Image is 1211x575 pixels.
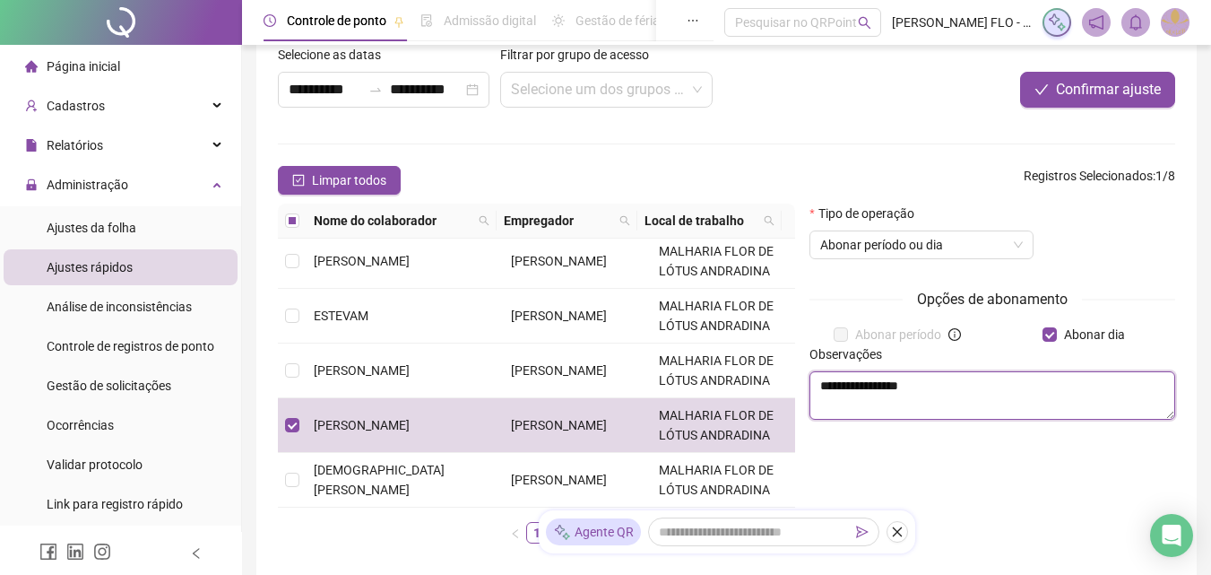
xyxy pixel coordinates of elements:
span: lock [25,179,38,191]
span: ESTEVAM [314,309,368,323]
label: Tipo de operação [809,204,925,223]
span: MALHARIA FLOR DE LÓTUS ANDRADINA [659,353,774,388]
span: [PERSON_NAME] [511,363,607,378]
span: to [368,83,383,97]
span: MALHARIA FLOR DE LÓTUS ANDRADINA [659,408,774,442]
span: Controle de ponto [287,13,386,28]
li: 1 [526,522,548,544]
label: Filtrar por grupo de acesso [500,45,661,65]
span: Admissão digital [444,13,536,28]
span: Análise de inconsistências [47,300,192,314]
span: [PERSON_NAME] [511,473,607,487]
span: Abonar período ou dia [820,231,1023,258]
span: left [510,528,521,539]
span: user-add [25,100,38,112]
span: check [1034,83,1049,97]
div: Agente QR [546,518,641,545]
button: Limpar todos [278,166,401,195]
span: sun [552,14,565,27]
span: instagram [93,543,111,561]
span: search [760,207,778,234]
span: pushpin [394,16,404,27]
span: [DEMOGRAPHIC_DATA] [PERSON_NAME] [314,463,445,497]
span: clock-circle [264,14,276,27]
label: Observações [809,344,894,364]
label: Selecione as datas [278,45,393,65]
span: [PERSON_NAME] FLO - MALHARIA FLOR DE LOTUS [892,13,1032,32]
span: Gestão de solicitações [47,379,171,393]
span: [PERSON_NAME] [511,254,607,268]
span: Administração [47,178,128,192]
span: ellipsis [687,14,699,27]
span: : 1 / 8 [1024,166,1175,195]
span: file-done [420,14,433,27]
span: [PERSON_NAME] [511,418,607,432]
span: search [858,16,871,30]
button: Confirmar ajuste [1020,72,1175,108]
span: [PERSON_NAME] [314,363,410,378]
span: send [856,526,869,538]
span: Cadastros [47,99,105,113]
span: Ajustes rápidos [47,260,133,274]
span: Página inicial [47,59,120,74]
span: Registros Selecionados [1024,169,1153,183]
span: swap-right [368,83,383,97]
span: Gestão de férias [575,13,666,28]
span: close [891,526,904,538]
button: left [505,522,526,544]
span: bell [1128,14,1144,30]
span: search [764,215,774,226]
span: home [25,60,38,73]
span: [PERSON_NAME] [314,254,410,268]
img: sparkle-icon.fc2bf0ac1784a2077858766a79e2daf3.svg [1047,13,1067,32]
span: MALHARIA FLOR DE LÓTUS ANDRADINA [659,299,774,333]
span: search [479,215,489,226]
span: notification [1088,14,1104,30]
span: facebook [39,543,57,561]
span: search [616,207,634,234]
span: Ajustes da folha [47,221,136,235]
span: Nome do colaborador [314,211,471,231]
span: left [190,547,203,560]
span: linkedin [66,543,84,561]
span: [PERSON_NAME] [511,309,607,323]
span: Validar protocolo [47,457,143,472]
span: info-circle [948,328,961,341]
span: Controle de registros de ponto [47,339,214,353]
span: Relatórios [47,138,103,152]
span: [PERSON_NAME] [314,418,410,432]
span: file [25,139,38,152]
span: search [475,207,493,234]
a: 1 [527,523,547,543]
span: Abonar dia [1057,325,1132,344]
span: Empregador [504,211,613,231]
span: Ocorrências [47,418,114,432]
span: MALHARIA FLOR DE LÓTUS ANDRADINA [659,463,774,497]
span: Opções de abonamento [903,288,1082,310]
div: Open Intercom Messenger [1150,514,1193,557]
span: search [619,215,630,226]
img: sparkle-icon.fc2bf0ac1784a2077858766a79e2daf3.svg [553,523,571,542]
span: check-square [292,174,305,187]
span: Local de trabalho [644,211,757,231]
li: Página anterior [505,522,526,544]
span: MALHARIA FLOR DE LÓTUS ANDRADINA [659,244,774,278]
span: Link para registro rápido [47,497,183,511]
img: 53402 [1162,9,1189,36]
span: Limpar todos [312,170,386,190]
span: Abonar período [848,325,948,344]
span: Confirmar ajuste [1056,79,1161,100]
